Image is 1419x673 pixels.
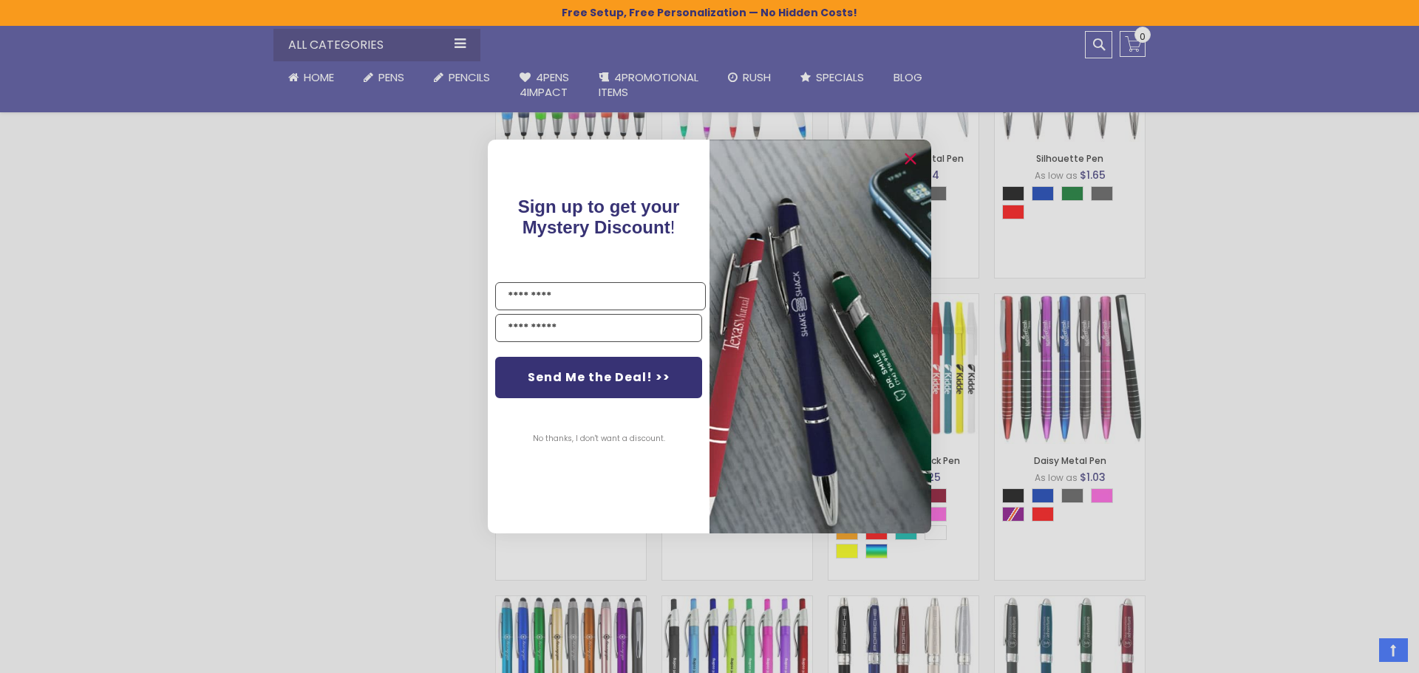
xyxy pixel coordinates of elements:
button: No thanks, I don't want a discount. [525,420,673,457]
button: Send Me the Deal! >> [495,357,702,398]
img: pop-up-image [709,140,931,533]
span: Sign up to get your Mystery Discount [518,197,680,237]
button: Close dialog [899,147,922,171]
span: ! [518,197,680,237]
